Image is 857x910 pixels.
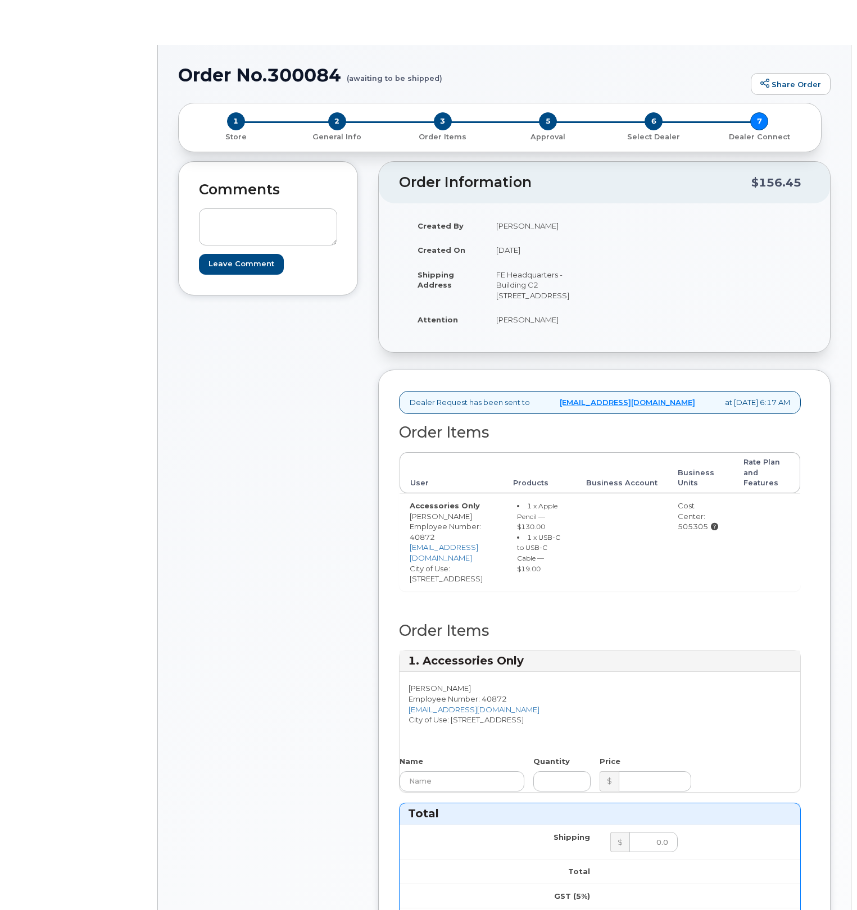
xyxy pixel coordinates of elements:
[554,832,590,843] label: Shipping
[400,493,503,591] td: [PERSON_NAME] City of Use: [STREET_ADDRESS]
[178,65,745,85] h1: Order No.300084
[610,832,629,852] div: $
[576,452,668,493] th: Business Account
[410,501,480,510] strong: Accessories Only
[486,238,596,262] td: [DATE]
[600,756,620,767] label: Price
[418,245,465,254] strong: Created On
[560,397,695,408] a: [EMAIL_ADDRESS][DOMAIN_NAME]
[751,172,801,193] div: $156.45
[395,132,491,142] p: Order Items
[668,452,733,493] th: Business Units
[554,891,590,902] label: GST (5%)
[347,65,442,83] small: (awaiting to be shipped)
[400,771,524,791] input: Name
[600,771,619,791] div: $
[517,533,560,573] small: 1 x USB-C to USB-C Cable — $19.00
[733,452,800,493] th: Rate Plan and Features
[409,705,539,714] a: [EMAIL_ADDRESS][DOMAIN_NAME]
[410,543,478,562] a: [EMAIL_ADDRESS][DOMAIN_NAME]
[605,132,702,142] p: Select Dealer
[486,213,596,238] td: [PERSON_NAME]
[399,622,801,639] h2: Order Items
[533,756,570,767] label: Quantity
[434,112,452,130] span: 3
[408,654,524,667] strong: 1. Accessories Only
[409,694,507,703] span: Employee Number: 40872
[500,132,596,142] p: Approval
[517,502,557,531] small: 1 x Apple Pencil — $130.00
[408,806,792,821] h3: Total
[601,130,706,142] a: 6 Select Dealer
[503,452,576,493] th: Products
[328,112,346,130] span: 2
[399,391,801,414] div: Dealer Request has been sent to at [DATE] 6:17 AM
[678,501,723,532] div: Cost Center: 505305
[568,866,590,877] label: Total
[188,130,284,142] a: 1 Store
[227,112,245,130] span: 1
[418,221,464,230] strong: Created By
[495,130,601,142] a: 5 Approval
[192,132,280,142] p: Store
[400,756,423,767] label: Name
[284,130,390,142] a: 2 General Info
[390,130,496,142] a: 3 Order Items
[486,307,596,332] td: [PERSON_NAME]
[539,112,557,130] span: 5
[399,175,751,190] h2: Order Information
[645,112,663,130] span: 6
[199,254,284,275] input: Leave Comment
[199,182,337,198] h2: Comments
[399,424,801,441] h2: Order Items
[751,73,831,95] a: Share Order
[400,683,600,745] div: [PERSON_NAME] City of Use: [STREET_ADDRESS]
[486,262,596,308] td: FE Headquarters - Building C2 [STREET_ADDRESS]
[289,132,386,142] p: General Info
[410,522,481,542] span: Employee Number: 40872
[418,315,458,324] strong: Attention
[400,452,503,493] th: User
[418,270,454,290] strong: Shipping Address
